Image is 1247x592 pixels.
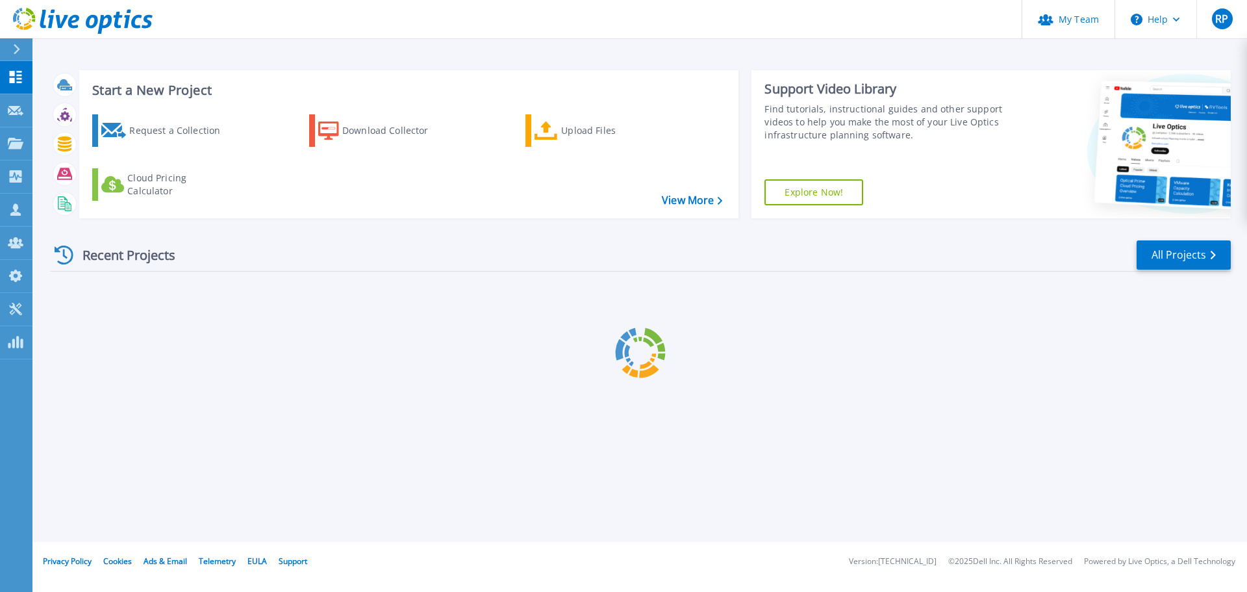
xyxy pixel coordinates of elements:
li: Version: [TECHNICAL_ID] [849,558,937,566]
a: EULA [247,556,267,567]
a: Support [279,556,307,567]
h3: Start a New Project [92,83,722,97]
div: Cloud Pricing Calculator [127,172,231,198]
span: RP [1215,14,1228,24]
div: Find tutorials, instructional guides and other support videos to help you make the most of your L... [764,103,1009,142]
div: Download Collector [342,118,446,144]
a: Upload Files [525,114,670,147]
li: © 2025 Dell Inc. All Rights Reserved [948,558,1072,566]
a: Cookies [103,556,132,567]
li: Powered by Live Optics, a Dell Technology [1084,558,1235,566]
a: Download Collector [309,114,454,147]
a: Cloud Pricing Calculator [92,168,237,201]
div: Recent Projects [50,239,193,271]
div: Upload Files [561,118,665,144]
a: Ads & Email [144,556,187,567]
div: Request a Collection [129,118,233,144]
a: Explore Now! [764,179,863,205]
a: Telemetry [199,556,236,567]
div: Support Video Library [764,81,1009,97]
a: Request a Collection [92,114,237,147]
a: View More [662,194,722,207]
a: Privacy Policy [43,556,92,567]
a: All Projects [1137,240,1231,270]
